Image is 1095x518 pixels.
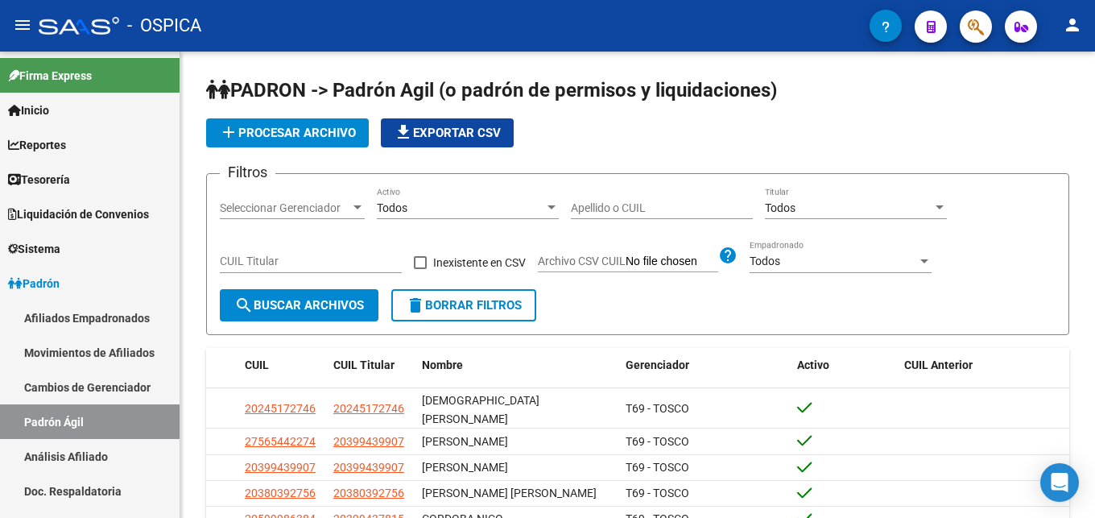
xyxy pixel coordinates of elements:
span: Liquidación de Convenios [8,205,149,223]
mat-icon: help [718,246,738,265]
span: 20245172746 [245,402,316,415]
span: Exportar CSV [394,126,501,140]
span: PADRON -> Padrón Agil (o padrón de permisos y liquidaciones) [206,79,777,102]
span: T69 - TOSCO [626,461,689,474]
datatable-header-cell: Gerenciador [619,348,791,383]
span: Todos [750,255,780,267]
span: Gerenciador [626,358,689,371]
mat-icon: add [219,122,238,142]
mat-icon: delete [406,296,425,315]
span: T69 - TOSCO [626,402,689,415]
mat-icon: search [234,296,254,315]
span: Buscar Archivos [234,298,364,313]
span: [PERSON_NAME] [422,461,508,474]
datatable-header-cell: CUIL Anterior [898,348,1069,383]
datatable-header-cell: Nombre [415,348,619,383]
span: 20245172746 [333,402,404,415]
span: [DEMOGRAPHIC_DATA] [PERSON_NAME] [422,394,539,425]
span: Inexistente en CSV [433,253,526,272]
span: Tesorería [8,171,70,189]
mat-icon: person [1063,15,1082,35]
span: Todos [377,201,407,214]
datatable-header-cell: Activo [791,348,898,383]
span: Reportes [8,136,66,154]
mat-icon: file_download [394,122,413,142]
input: Archivo CSV CUIL [626,255,718,269]
span: 20380392756 [333,487,404,499]
mat-icon: menu [13,15,32,35]
span: Borrar Filtros [406,298,522,313]
span: Archivo CSV CUIL [538,255,626,267]
h3: Filtros [220,161,275,184]
span: Sistema [8,240,60,258]
span: [PERSON_NAME] [PERSON_NAME] [422,487,597,499]
span: T69 - TOSCO [626,435,689,448]
span: Seleccionar Gerenciador [220,201,350,215]
button: Procesar archivo [206,118,369,147]
span: Procesar archivo [219,126,356,140]
span: 20380392756 [245,487,316,499]
button: Borrar Filtros [391,289,536,321]
datatable-header-cell: CUIL Titular [327,348,415,383]
button: Buscar Archivos [220,289,378,321]
span: Todos [765,201,795,214]
span: - OSPICA [127,8,201,44]
span: 20399439907 [333,435,404,448]
span: 27565442274 [245,435,316,448]
span: Activo [797,358,829,371]
span: 20399439907 [245,461,316,474]
span: CUIL Titular [333,358,395,371]
span: Firma Express [8,67,92,85]
span: 20399439907 [333,461,404,474]
span: T69 - TOSCO [626,487,689,499]
span: Nombre [422,358,463,371]
span: Padrón [8,275,60,292]
datatable-header-cell: CUIL [238,348,327,383]
span: Inicio [8,102,49,119]
span: CUIL [245,358,269,371]
span: [PERSON_NAME] [422,435,508,448]
div: Open Intercom Messenger [1040,463,1079,502]
button: Exportar CSV [381,118,514,147]
span: CUIL Anterior [904,358,973,371]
